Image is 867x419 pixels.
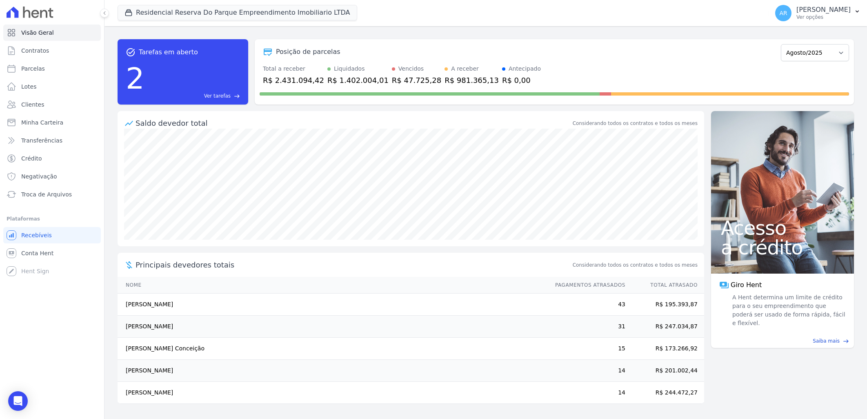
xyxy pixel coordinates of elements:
a: Lotes [3,78,101,95]
span: Recebíveis [21,231,52,239]
div: R$ 981.365,13 [445,75,499,86]
a: Visão Geral [3,25,101,41]
th: Nome [118,277,547,294]
span: Tarefas em aberto [139,47,198,57]
span: Parcelas [21,65,45,73]
th: Pagamentos Atrasados [547,277,626,294]
span: Negativação [21,172,57,181]
span: Crédito [21,154,42,163]
span: Transferências [21,136,62,145]
div: R$ 1.402.004,01 [327,75,389,86]
div: Saldo devedor total [136,118,571,129]
a: Parcelas [3,60,101,77]
span: east [234,93,240,99]
div: Liquidados [334,65,365,73]
div: A receber [451,65,479,73]
span: a crédito [721,238,844,257]
span: A Hent determina um limite de crédito para o seu empreendimento que poderá ser usado de forma ráp... [731,293,846,328]
span: Considerando todos os contratos e todos os meses [573,261,698,269]
a: Ver tarefas east [148,92,240,100]
a: Negativação [3,168,101,185]
a: Crédito [3,150,101,167]
span: AR [779,10,787,16]
span: Conta Hent [21,249,53,257]
span: Ver tarefas [204,92,231,100]
div: R$ 47.725,28 [392,75,441,86]
span: Giro Hent [731,280,762,290]
span: Principais devedores totais [136,259,571,270]
div: Open Intercom Messenger [8,391,28,411]
td: [PERSON_NAME] [118,360,547,382]
a: Transferências [3,132,101,149]
td: 14 [547,382,626,404]
div: 2 [126,57,144,100]
td: R$ 244.472,27 [626,382,704,404]
span: Saiba mais [813,337,840,345]
span: Acesso [721,218,844,238]
div: Posição de parcelas [276,47,340,57]
div: Considerando todos os contratos e todos os meses [573,120,698,127]
span: east [843,338,849,344]
td: R$ 201.002,44 [626,360,704,382]
div: Total a receber [263,65,324,73]
span: Lotes [21,82,37,91]
a: Recebíveis [3,227,101,243]
td: 15 [547,338,626,360]
span: Troca de Arquivos [21,190,72,198]
td: R$ 195.393,87 [626,294,704,316]
span: Clientes [21,100,44,109]
td: 31 [547,316,626,338]
span: task_alt [126,47,136,57]
a: Minha Carteira [3,114,101,131]
td: 43 [547,294,626,316]
p: Ver opções [796,14,851,20]
td: 14 [547,360,626,382]
td: R$ 247.034,87 [626,316,704,338]
span: Visão Geral [21,29,54,37]
span: Contratos [21,47,49,55]
a: Saiba mais east [716,337,849,345]
a: Conta Hent [3,245,101,261]
a: Troca de Arquivos [3,186,101,203]
button: Residencial Reserva Do Parque Empreendimento Imobiliario LTDA [118,5,357,20]
div: R$ 2.431.094,42 [263,75,324,86]
td: [PERSON_NAME] Conceição [118,338,547,360]
p: [PERSON_NAME] [796,6,851,14]
td: R$ 173.266,92 [626,338,704,360]
td: [PERSON_NAME] [118,294,547,316]
button: AR [PERSON_NAME] Ver opções [769,2,867,25]
td: [PERSON_NAME] [118,382,547,404]
th: Total Atrasado [626,277,704,294]
td: [PERSON_NAME] [118,316,547,338]
div: R$ 0,00 [502,75,541,86]
a: Clientes [3,96,101,113]
div: Plataformas [7,214,98,224]
div: Vencidos [398,65,424,73]
div: Antecipado [509,65,541,73]
span: Minha Carteira [21,118,63,127]
a: Contratos [3,42,101,59]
